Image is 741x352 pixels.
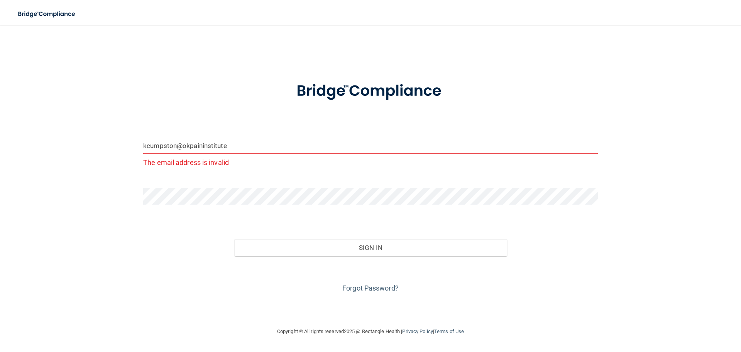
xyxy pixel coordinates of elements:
img: bridge_compliance_login_screen.278c3ca4.svg [12,6,83,22]
p: The email address is invalid [143,156,598,169]
input: Email [143,137,598,154]
div: Copyright © All rights reserved 2025 @ Rectangle Health | | [230,319,511,344]
a: Forgot Password? [342,284,399,292]
a: Privacy Policy [402,328,433,334]
img: bridge_compliance_login_screen.278c3ca4.svg [281,71,460,111]
button: Sign In [234,239,507,256]
a: Terms of Use [434,328,464,334]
